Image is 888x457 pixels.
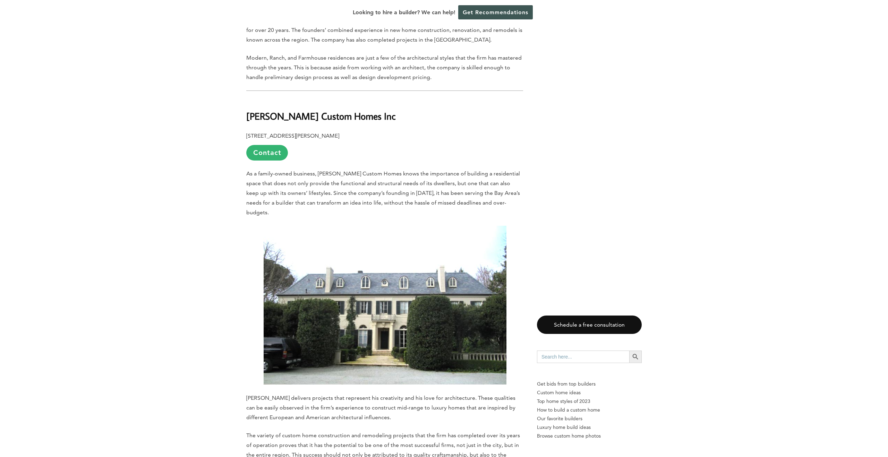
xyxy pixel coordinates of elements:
span: [PERSON_NAME] delivers projects that represent his creativity and his love for architecture. Thes... [246,395,515,421]
a: Custom home ideas [537,388,642,397]
a: Contact [246,145,288,161]
span: As a family-owned business, [PERSON_NAME] Custom Homes knows the importance of building a residen... [246,170,520,216]
span: Modern, Ranch, and Farmhouse residences are just a few of the architectural styles that the firm ... [246,54,522,80]
svg: Search [632,353,639,361]
b: [STREET_ADDRESS][PERSON_NAME] [246,132,339,139]
a: How to build a custom home [537,406,642,414]
a: Luxury home build ideas [537,423,642,432]
input: Search here... [537,351,629,363]
a: Our favorite builders [537,414,642,423]
b: [PERSON_NAME] Custom Homes Inc [246,110,395,122]
iframe: Drift Widget Chat Controller [755,407,880,449]
a: Get Recommendations [458,5,533,19]
a: Schedule a free consultation [537,316,642,334]
p: Get bids from top builders [537,380,642,388]
a: Top home styles of 2023 [537,397,642,406]
a: Browse custom home photos [537,432,642,440]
